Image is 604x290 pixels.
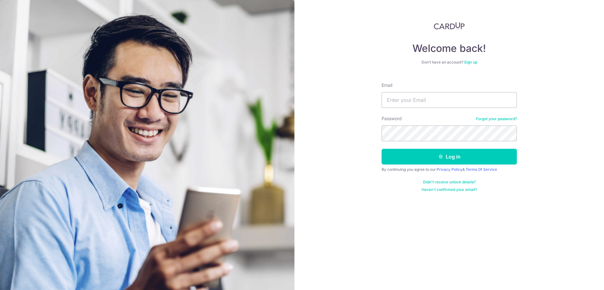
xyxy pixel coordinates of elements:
label: Password [382,115,402,122]
label: Email [382,82,392,88]
a: Sign up [464,60,477,64]
a: Forgot your password? [476,116,517,121]
button: Log in [382,149,517,165]
div: By continuing you agree to our & [382,167,517,172]
a: Privacy Policy [437,167,462,172]
a: Didn't receive unlock details? [423,180,476,185]
img: CardUp Logo [434,22,465,30]
div: Don’t have an account? [382,60,517,65]
input: Enter your Email [382,92,517,108]
a: Terms Of Service [466,167,497,172]
a: Haven't confirmed your email? [422,187,477,192]
h4: Welcome back! [382,42,517,55]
